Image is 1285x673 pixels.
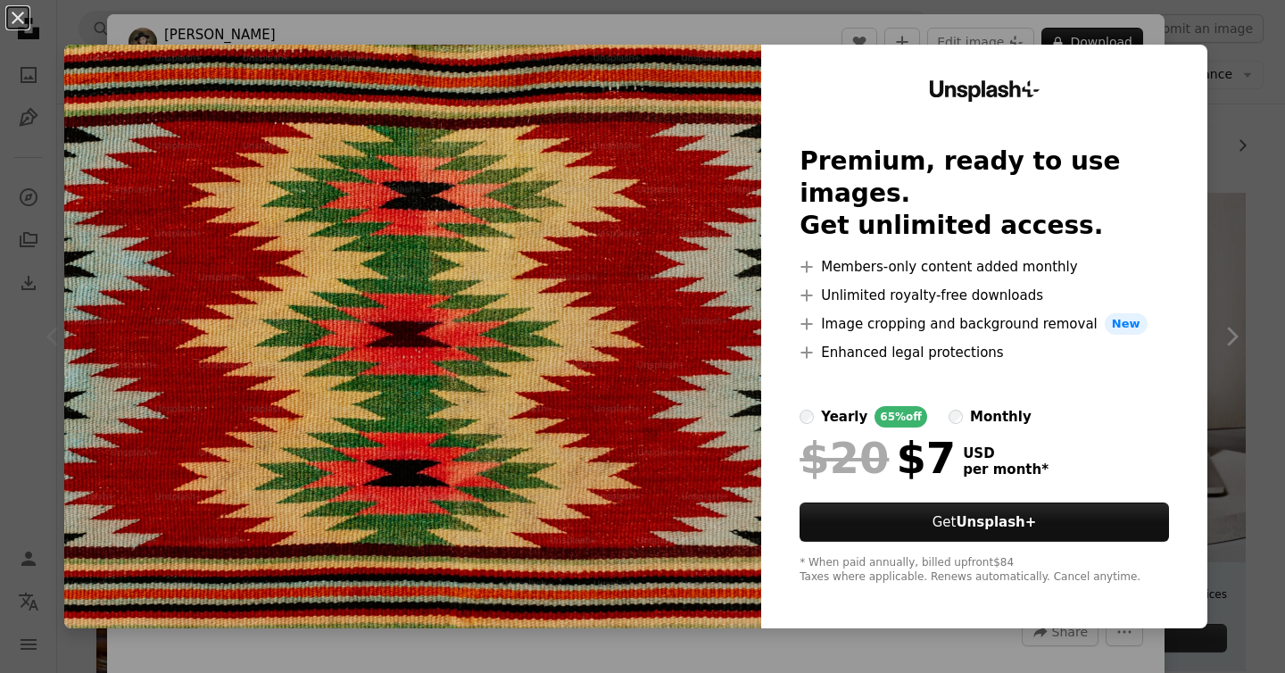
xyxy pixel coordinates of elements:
h2: Premium, ready to use images. Get unlimited access. [800,145,1169,242]
span: New [1105,313,1148,335]
input: monthly [949,410,963,424]
div: 65% off [875,406,927,428]
input: yearly65%off [800,410,814,424]
div: monthly [970,406,1032,428]
span: per month * [963,461,1049,478]
div: yearly [821,406,867,428]
li: Unlimited royalty-free downloads [800,285,1169,306]
strong: Unsplash+ [956,514,1036,530]
div: $7 [800,435,956,481]
li: Image cropping and background removal [800,313,1169,335]
li: Enhanced legal protections [800,342,1169,363]
span: USD [963,445,1049,461]
span: $20 [800,435,889,481]
div: * When paid annually, billed upfront $84 Taxes where applicable. Renews automatically. Cancel any... [800,556,1169,585]
button: GetUnsplash+ [800,503,1169,542]
li: Members-only content added monthly [800,256,1169,278]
